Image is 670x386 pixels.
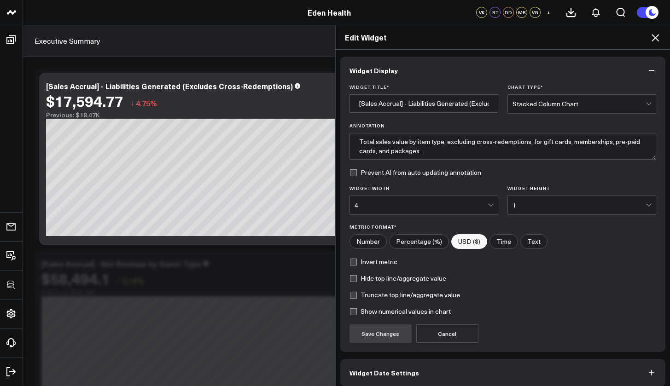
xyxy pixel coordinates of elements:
[530,7,541,18] div: VG
[350,258,397,265] label: Invert metric
[308,7,351,17] a: Eden Health
[476,7,487,18] div: VK
[547,9,551,16] span: +
[489,234,518,249] label: Time
[350,84,498,90] label: Widget Title *
[507,84,656,90] label: Chart Type *
[513,202,646,209] div: 1
[513,100,646,108] div: Stacked Column Chart
[350,169,481,176] label: Prevent AI from auto updating annotation
[516,7,527,18] div: MB
[543,7,554,18] button: +
[350,234,387,249] label: Number
[350,275,446,282] label: Hide top line/aggregate value
[350,369,419,376] span: Widget Date Settings
[350,94,498,113] input: Enter your widget title
[340,57,666,84] button: Widget Display
[350,133,657,160] textarea: Total sales value by item type, excluding cross-redemptions, for gift cards, memberships, pre-pai...
[389,234,449,249] label: Percentage (%)
[350,324,412,343] button: Save Changes
[489,7,501,18] div: RT
[503,7,514,18] div: DD
[520,234,548,249] label: Text
[416,324,478,343] button: Cancel
[350,67,398,74] span: Widget Display
[355,202,488,209] div: 4
[345,32,661,42] h2: Edit Widget
[350,291,460,299] label: Truncate top line/aggregate value
[350,185,498,191] label: Widget Width
[350,308,451,315] label: Show numerical values in chart
[350,123,657,128] label: Annotation
[451,234,487,249] label: USD ($)
[350,224,657,230] label: Metric Format*
[507,185,656,191] label: Widget Height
